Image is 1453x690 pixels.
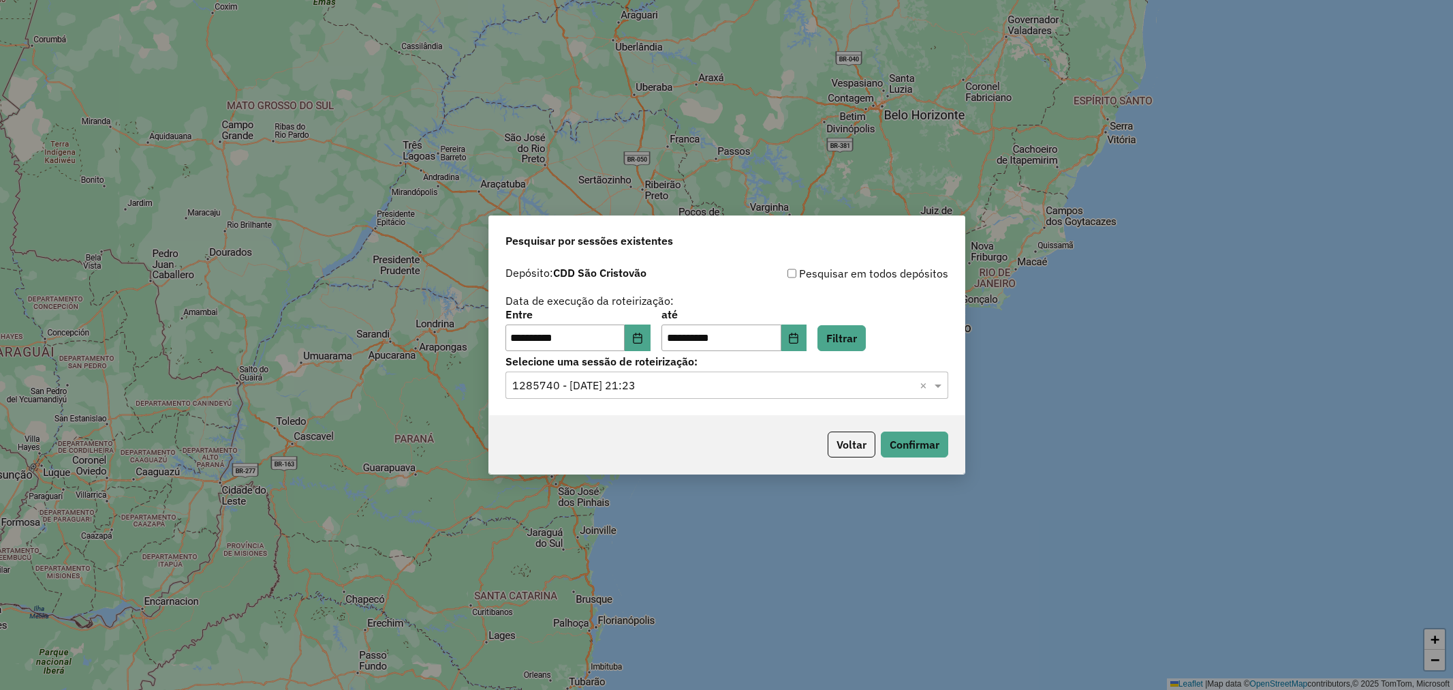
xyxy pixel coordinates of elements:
button: Confirmar [881,432,948,457]
label: Data de execução da roteirização: [505,292,674,309]
strong: CDD São Cristovão [553,266,646,280]
label: Entre [505,306,651,322]
label: Selecione uma sessão de roteirização: [505,353,948,370]
div: Pesquisar em todos depósitos [727,265,948,282]
button: Voltar [828,432,875,457]
label: Depósito: [505,265,646,281]
span: Clear all [920,377,931,393]
span: Pesquisar por sessões existentes [505,232,673,249]
button: Choose Date [625,325,651,352]
label: até [661,306,807,322]
button: Filtrar [817,325,866,351]
button: Choose Date [781,325,807,352]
